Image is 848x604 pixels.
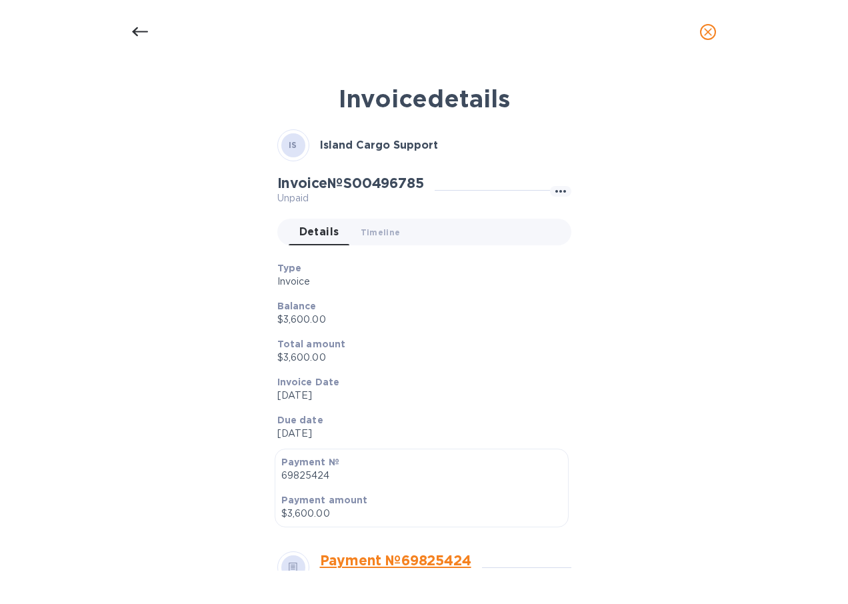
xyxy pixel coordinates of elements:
b: Island Cargo Support [320,139,438,151]
b: Total amount [277,339,346,349]
span: Timeline [361,225,401,239]
p: $3,600.00 [281,507,562,521]
span: Details [299,223,339,241]
b: Invoice Date [277,377,340,387]
b: Invoice details [339,84,510,113]
p: $3,600.00 [277,351,561,365]
p: [DATE] [277,427,561,441]
a: Payment № 69825424 [320,552,471,569]
b: IS [289,140,297,150]
b: Payment № [281,457,339,467]
p: Failed [320,569,471,583]
b: Type [277,263,302,273]
h2: Invoice № S00496785 [277,175,424,191]
p: $3,600.00 [277,313,561,327]
p: 69825424 [281,469,562,483]
p: Unpaid [277,191,424,205]
p: Invoice [277,275,561,289]
p: [DATE] [277,389,561,403]
b: Payment amount [281,495,368,505]
b: Balance [277,301,317,311]
b: Due date [277,415,323,425]
button: close [692,16,724,48]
